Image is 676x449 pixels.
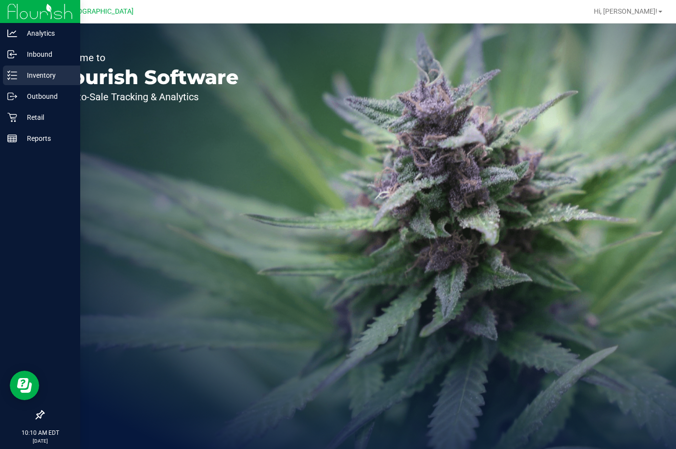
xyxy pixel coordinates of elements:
[53,67,239,87] p: Flourish Software
[67,7,134,16] span: [GEOGRAPHIC_DATA]
[7,49,17,59] inline-svg: Inbound
[7,91,17,101] inline-svg: Outbound
[17,90,76,102] p: Outbound
[17,27,76,39] p: Analytics
[17,112,76,123] p: Retail
[17,133,76,144] p: Reports
[53,53,239,63] p: Welcome to
[10,371,39,400] iframe: Resource center
[594,7,657,15] span: Hi, [PERSON_NAME]!
[7,70,17,80] inline-svg: Inventory
[7,28,17,38] inline-svg: Analytics
[7,112,17,122] inline-svg: Retail
[7,134,17,143] inline-svg: Reports
[17,48,76,60] p: Inbound
[4,437,76,445] p: [DATE]
[53,92,239,102] p: Seed-to-Sale Tracking & Analytics
[17,69,76,81] p: Inventory
[4,428,76,437] p: 10:10 AM EDT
